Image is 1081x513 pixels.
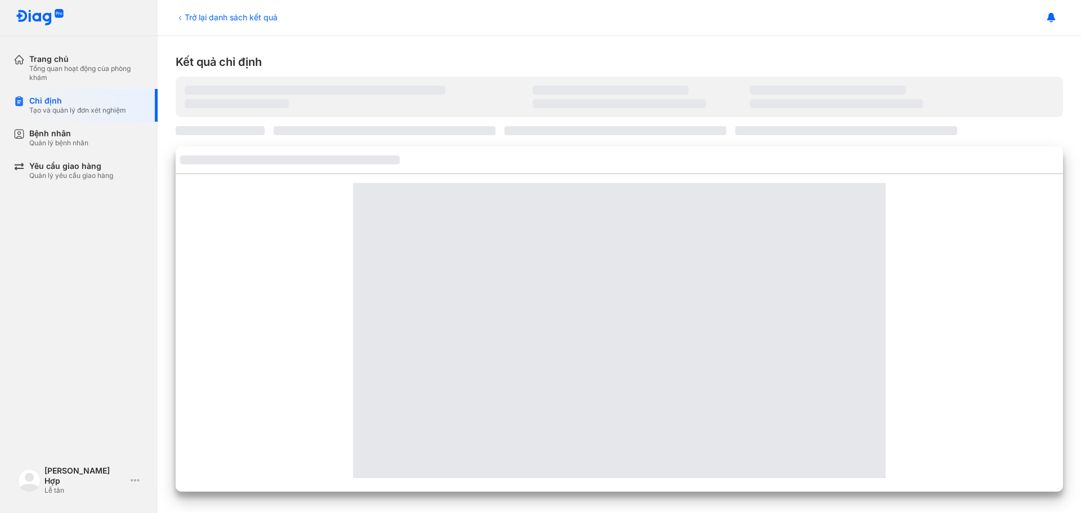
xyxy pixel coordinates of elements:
img: logo [16,9,64,26]
div: [PERSON_NAME] Hợp [44,466,126,486]
div: Trang chủ [29,54,144,64]
div: Lễ tân [44,486,126,495]
div: Trở lại danh sách kết quả [176,11,278,23]
div: Chỉ định [29,96,126,106]
div: Bệnh nhân [29,128,88,139]
img: logo [18,469,41,492]
div: Quản lý bệnh nhân [29,139,88,148]
div: Kết quả chỉ định [176,54,1063,70]
div: Quản lý yêu cầu giao hàng [29,171,113,180]
div: Yêu cầu giao hàng [29,161,113,171]
div: Tạo và quản lý đơn xét nghiệm [29,106,126,115]
div: Tổng quan hoạt động của phòng khám [29,64,144,82]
